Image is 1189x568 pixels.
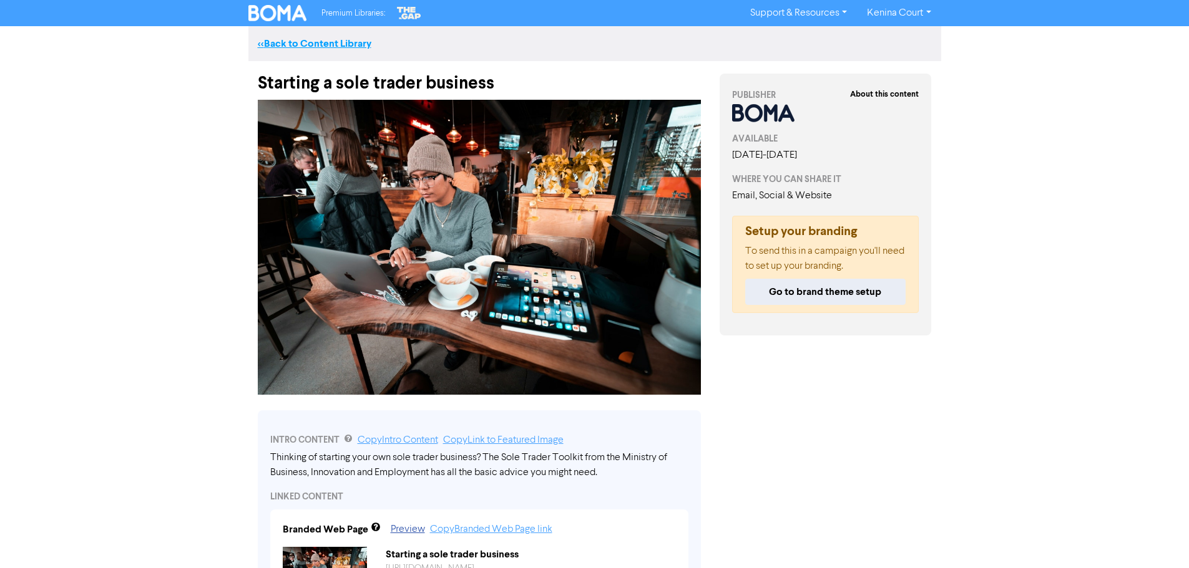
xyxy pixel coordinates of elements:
p: To send this in a campaign you'll need to set up your branding. [745,244,906,274]
a: Preview [391,524,425,534]
a: Copy Branded Web Page link [430,524,552,534]
a: <<Back to Content Library [258,37,371,50]
button: Go to brand theme setup [745,279,906,305]
img: BOMA Logo [248,5,307,21]
span: Premium Libraries: [321,9,385,17]
div: LINKED CONTENT [270,490,688,503]
div: Starting a sole trader business [258,61,701,94]
div: [DATE] - [DATE] [732,148,919,163]
div: Starting a sole trader business [376,547,685,562]
img: The Gap [395,5,423,21]
a: Copy Link to Featured Image [443,435,564,445]
iframe: Chat Widget [1127,508,1189,568]
h5: Setup your branding [745,224,906,239]
a: Copy Intro Content [358,435,438,445]
div: Thinking of starting your own sole trader business? The Sole Trader Toolkit from the Ministry of ... [270,450,688,480]
div: AVAILABLE [732,132,919,145]
div: PUBLISHER [732,89,919,102]
a: Kenina Court [857,3,941,23]
div: INTRO CONTENT [270,433,688,448]
a: Support & Resources [740,3,857,23]
div: WHERE YOU CAN SHARE IT [732,173,919,186]
div: Email, Social & Website [732,188,919,203]
div: Branded Web Page [283,522,368,537]
strong: About this content [850,89,919,99]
